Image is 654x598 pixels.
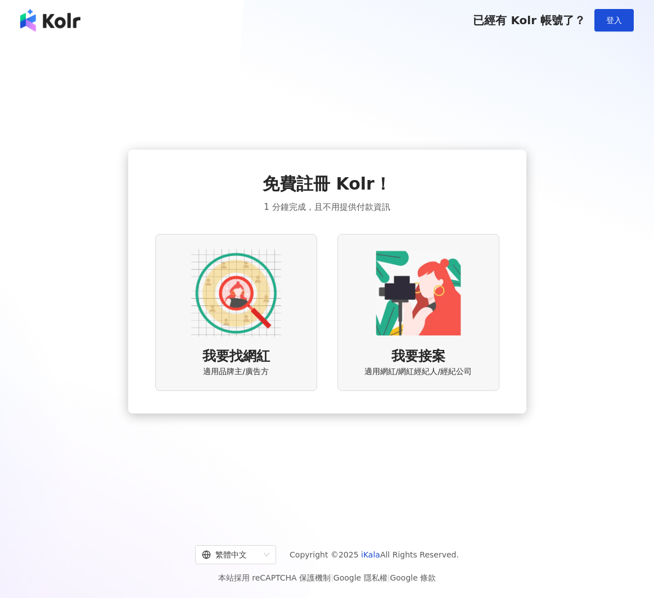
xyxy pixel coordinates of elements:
img: KOL identity option [373,248,463,338]
span: 適用品牌主/廣告方 [203,366,269,377]
span: 1 分鐘完成，且不用提供付款資訊 [264,200,390,214]
span: Copyright © 2025 All Rights Reserved. [290,548,459,561]
a: iKala [361,550,380,559]
span: 我要接案 [391,347,445,366]
div: 繁體中文 [202,546,259,564]
span: 免費註冊 Kolr！ [263,172,391,196]
img: AD identity option [191,248,281,338]
a: Google 隱私權 [333,573,387,582]
a: Google 條款 [390,573,436,582]
span: 適用網紅/網紅經紀人/經紀公司 [364,366,472,377]
span: | [331,573,333,582]
span: 我要找網紅 [202,347,270,366]
span: 登入 [606,16,622,25]
span: 本站採用 reCAPTCHA 保護機制 [218,571,436,584]
button: 登入 [594,9,634,32]
span: 已經有 Kolr 帳號了？ [473,14,585,27]
img: logo [20,9,80,32]
span: | [387,573,390,582]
